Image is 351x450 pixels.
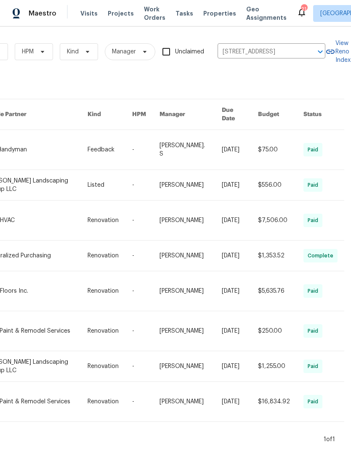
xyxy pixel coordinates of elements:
[80,9,98,18] span: Visits
[153,201,215,241] td: [PERSON_NAME]
[251,99,297,130] th: Budget
[324,435,335,444] div: 1 of 1
[153,311,215,351] td: [PERSON_NAME]
[67,48,79,56] span: Kind
[125,170,153,201] td: -
[218,45,302,58] input: Enter in an address
[301,5,307,13] div: 21
[81,241,125,271] td: Renovation
[81,382,125,422] td: Renovation
[81,99,125,130] th: Kind
[314,46,326,58] button: Open
[175,11,193,16] span: Tasks
[153,241,215,271] td: [PERSON_NAME]
[175,48,204,56] span: Unclaimed
[153,99,215,130] th: Manager
[112,48,136,56] span: Manager
[325,39,351,64] a: View Reno Index
[22,48,34,56] span: HPM
[297,99,344,130] th: Status
[144,5,165,22] span: Work Orders
[108,9,134,18] span: Projects
[125,382,153,422] td: -
[125,99,153,130] th: HPM
[215,99,251,130] th: Due Date
[153,271,215,311] td: [PERSON_NAME]
[246,5,287,22] span: Geo Assignments
[203,9,236,18] span: Properties
[29,9,56,18] span: Maestro
[81,271,125,311] td: Renovation
[125,311,153,351] td: -
[125,271,153,311] td: -
[153,351,215,382] td: [PERSON_NAME]
[81,170,125,201] td: Listed
[153,130,215,170] td: [PERSON_NAME]. S
[125,351,153,382] td: -
[153,170,215,201] td: [PERSON_NAME]
[81,130,125,170] td: Feedback
[81,311,125,351] td: Renovation
[125,130,153,170] td: -
[81,351,125,382] td: Renovation
[125,201,153,241] td: -
[81,201,125,241] td: Renovation
[125,241,153,271] td: -
[153,382,215,422] td: [PERSON_NAME]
